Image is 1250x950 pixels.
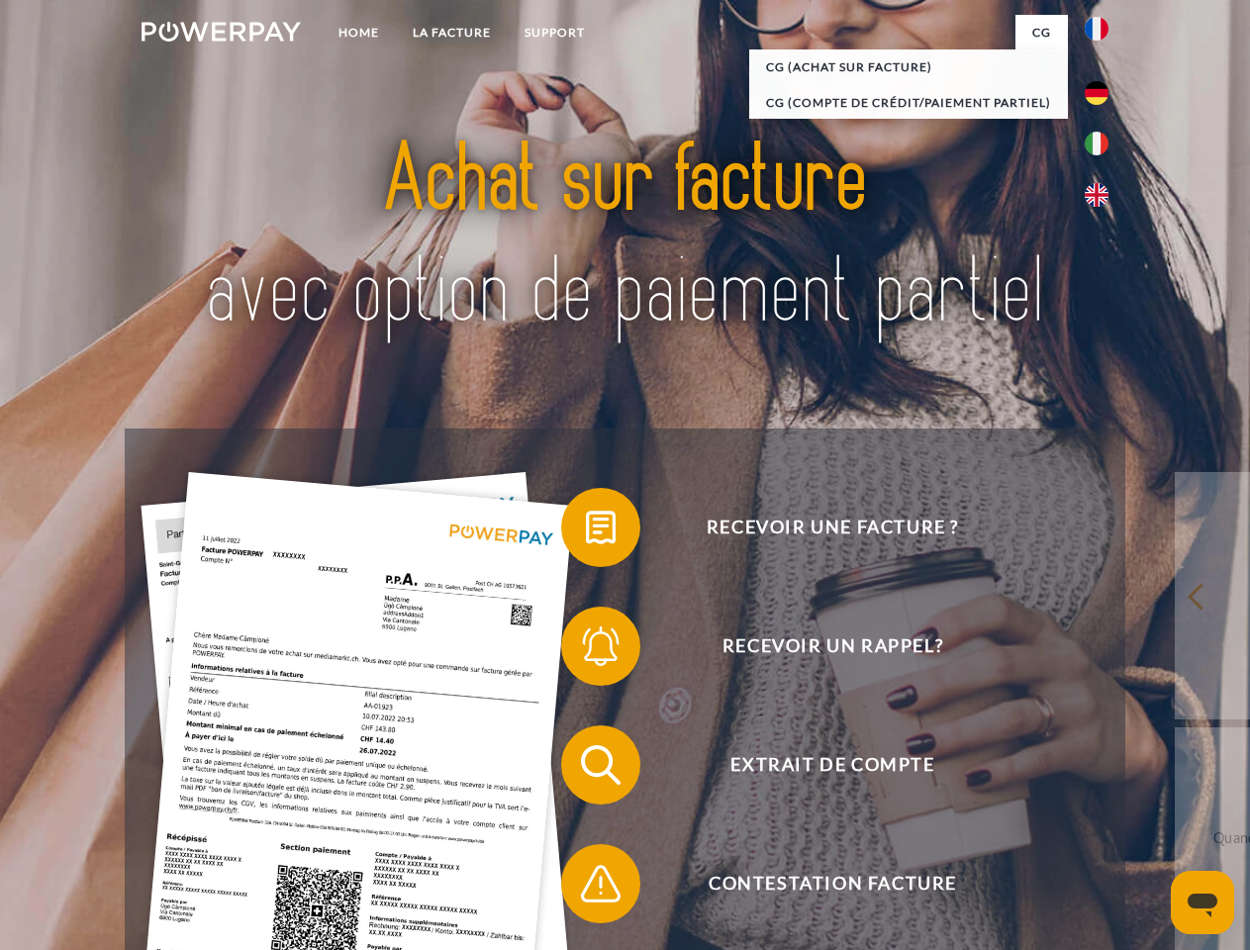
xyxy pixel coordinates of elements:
[1171,871,1234,934] iframe: Bouton de lancement de la fenêtre de messagerie
[590,607,1075,686] span: Recevoir un rappel?
[576,859,625,908] img: qb_warning.svg
[590,844,1075,923] span: Contestation Facture
[396,15,508,50] a: LA FACTURE
[576,503,625,552] img: qb_bill.svg
[590,488,1075,567] span: Recevoir une facture ?
[1085,17,1108,41] img: fr
[576,621,625,671] img: qb_bell.svg
[590,725,1075,805] span: Extrait de compte
[576,740,625,790] img: qb_search.svg
[561,607,1076,686] button: Recevoir un rappel?
[189,95,1061,379] img: title-powerpay_fr.svg
[1015,15,1068,50] a: CG
[749,49,1068,85] a: CG (achat sur facture)
[1085,183,1108,207] img: en
[508,15,602,50] a: Support
[561,488,1076,567] button: Recevoir une facture ?
[1085,132,1108,155] img: it
[561,725,1076,805] button: Extrait de compte
[142,22,301,42] img: logo-powerpay-white.svg
[561,844,1076,923] button: Contestation Facture
[749,85,1068,121] a: CG (Compte de crédit/paiement partiel)
[1085,81,1108,105] img: de
[322,15,396,50] a: Home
